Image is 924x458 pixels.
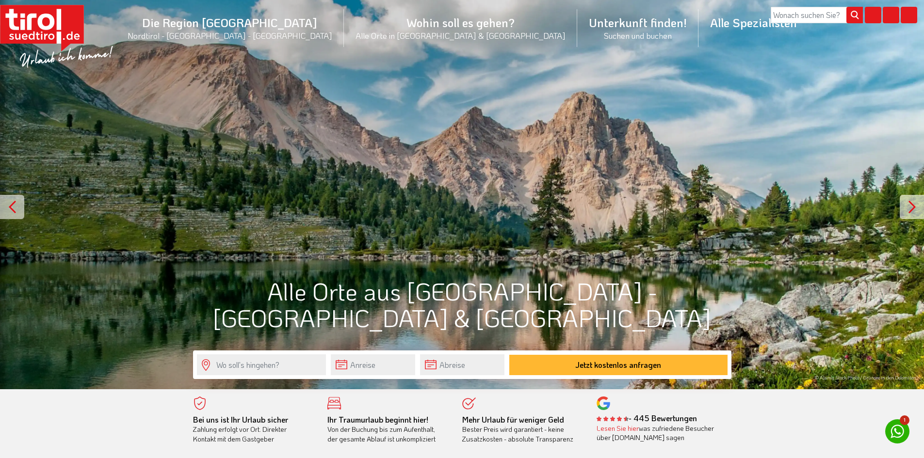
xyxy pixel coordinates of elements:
[698,4,809,41] a: Alle Spezialisten
[462,414,564,425] b: Mehr Urlaub für weniger Geld
[128,30,332,41] small: Nordtirol - [GEOGRAPHIC_DATA] - [GEOGRAPHIC_DATA]
[900,415,909,425] span: 1
[197,354,326,375] input: Wo soll's hingehen?
[193,414,288,425] b: Bei uns ist Ihr Urlaub sicher
[597,413,697,423] b: - 445 Bewertungen
[597,424,639,433] a: Lesen Sie hier
[327,414,428,425] b: Ihr Traumurlaub beginnt hier!
[509,355,728,375] button: Jetzt kostenlos anfragen
[597,424,717,442] div: was zufriedene Besucher über [DOMAIN_NAME] sagen
[589,30,687,41] small: Suchen und buchen
[331,354,415,375] input: Anreise
[901,7,917,23] i: Kontakt
[462,415,583,444] div: Bester Preis wird garantiert - keine Zusatzkosten - absolute Transparenz
[344,4,577,51] a: Wohin soll es gehen?Alle Orte in [GEOGRAPHIC_DATA] & [GEOGRAPHIC_DATA]
[420,354,504,375] input: Abreise
[356,30,566,41] small: Alle Orte in [GEOGRAPHIC_DATA] & [GEOGRAPHIC_DATA]
[885,419,909,443] a: 1
[193,278,731,331] h1: Alle Orte aus [GEOGRAPHIC_DATA] - [GEOGRAPHIC_DATA] & [GEOGRAPHIC_DATA]
[577,4,698,51] a: Unterkunft finden!Suchen und buchen
[865,7,881,23] i: Karte öffnen
[327,415,448,444] div: Von der Buchung bis zum Aufenthalt, der gesamte Ablauf ist unkompliziert
[193,415,313,444] div: Zahlung erfolgt vor Ort. Direkter Kontakt mit dem Gastgeber
[116,4,344,51] a: Die Region [GEOGRAPHIC_DATA]Nordtirol - [GEOGRAPHIC_DATA] - [GEOGRAPHIC_DATA]
[883,7,899,23] i: Fotogalerie
[771,7,863,23] input: Wonach suchen Sie?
